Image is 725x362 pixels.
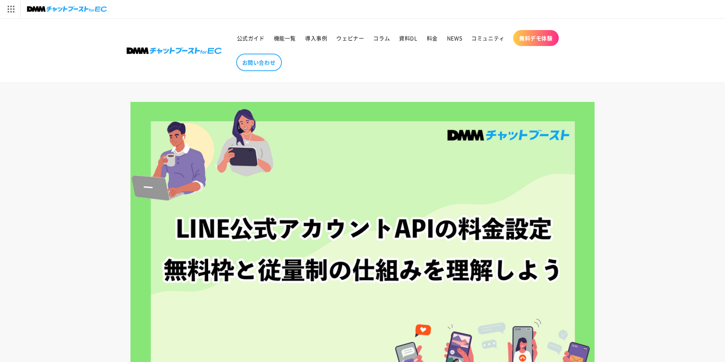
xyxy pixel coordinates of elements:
[369,30,394,46] a: コラム
[237,35,265,41] span: 公式ガイド
[513,30,559,46] a: 無料デモ体験
[394,30,422,46] a: 資料DL
[269,30,300,46] a: 機能一覧
[242,59,276,66] span: お問い合わせ
[1,1,20,17] img: サービス
[232,30,269,46] a: 公式ガイド
[422,30,442,46] a: 料金
[471,35,505,41] span: コミュニティ
[236,54,282,71] a: お問い合わせ
[519,35,553,41] span: 無料デモ体験
[127,48,222,54] img: 株式会社DMM Boost
[447,35,462,41] span: NEWS
[442,30,467,46] a: NEWS
[300,30,332,46] a: 導入事例
[336,35,364,41] span: ウェビナー
[467,30,509,46] a: コミュニティ
[274,35,296,41] span: 機能一覧
[332,30,369,46] a: ウェビナー
[399,35,417,41] span: 資料DL
[373,35,390,41] span: コラム
[305,35,327,41] span: 導入事例
[27,4,107,14] img: チャットブーストforEC
[427,35,438,41] span: 料金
